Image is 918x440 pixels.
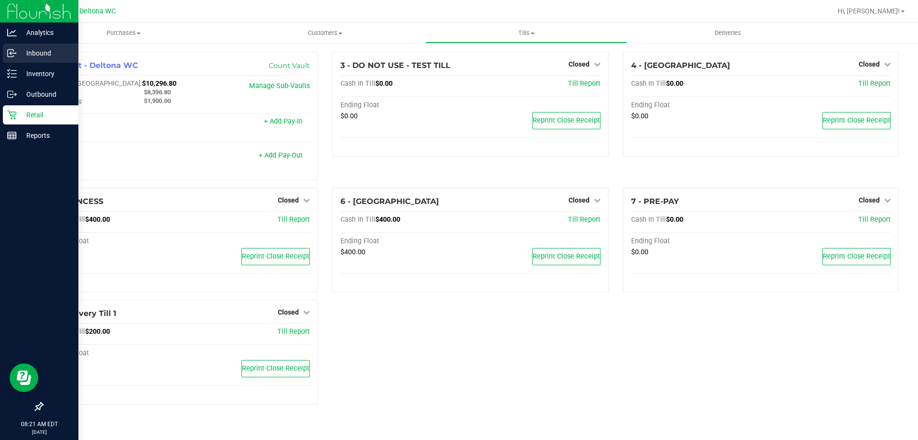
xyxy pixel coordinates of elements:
[50,61,138,70] span: 1 - Vault - Deltona WC
[375,215,400,224] span: $400.00
[50,349,180,358] div: Ending Float
[823,252,890,260] span: Reprint Close Receipt
[631,237,761,246] div: Ending Float
[631,215,666,224] span: Cash In Till
[631,197,679,206] span: 7 - PRE-PAY
[144,89,171,96] span: $8,396.80
[340,215,375,224] span: Cash In Till
[822,248,891,265] button: Reprint Close Receipt
[242,252,309,260] span: Reprint Close Receipt
[241,360,310,377] button: Reprint Close Receipt
[375,79,393,88] span: $0.00
[340,61,450,70] span: 3 - DO NOT USE - TEST TILL
[858,215,891,224] a: Till Report
[17,109,74,121] p: Retail
[225,29,425,37] span: Customers
[631,101,761,110] div: Ending Float
[7,131,17,140] inline-svg: Reports
[50,152,180,161] div: Pay-Outs
[269,61,310,70] a: Count Vault
[822,112,891,129] button: Reprint Close Receipt
[224,23,426,43] a: Customers
[859,196,880,204] span: Closed
[340,101,470,110] div: Ending Float
[50,309,116,318] span: 8 - Delivery Till 1
[7,48,17,58] inline-svg: Inbound
[859,60,880,68] span: Closed
[702,29,754,37] span: Deliveries
[242,364,309,372] span: Reprint Close Receipt
[568,60,590,68] span: Closed
[631,61,730,70] span: 4 - [GEOGRAPHIC_DATA]
[278,308,299,316] span: Closed
[858,79,891,88] a: Till Report
[85,327,110,336] span: $200.00
[340,237,470,246] div: Ending Float
[838,7,900,15] span: Hi, [PERSON_NAME]!
[23,29,224,37] span: Purchases
[7,90,17,99] inline-svg: Outbound
[50,79,142,88] span: Cash In [GEOGRAPHIC_DATA]:
[666,79,683,88] span: $0.00
[249,82,310,90] a: Manage Sub-Vaults
[533,116,600,124] span: Reprint Close Receipt
[631,79,666,88] span: Cash In Till
[50,237,180,246] div: Ending Float
[340,112,358,120] span: $0.00
[532,248,601,265] button: Reprint Close Receipt
[627,23,829,43] a: Deliveries
[17,68,74,79] p: Inventory
[23,23,224,43] a: Purchases
[7,110,17,120] inline-svg: Retail
[50,118,180,127] div: Pay-Ins
[533,252,600,260] span: Reprint Close Receipt
[4,420,74,429] p: 08:21 AM EDT
[277,215,310,224] a: Till Report
[79,7,116,15] span: Deltona WC
[264,117,303,125] a: + Add Pay-In
[631,248,648,256] span: $0.00
[7,69,17,79] inline-svg: Inventory
[426,29,626,37] span: Tills
[426,23,627,43] a: Tills
[340,197,439,206] span: 6 - [GEOGRAPHIC_DATA]
[532,112,601,129] button: Reprint Close Receipt
[568,196,590,204] span: Closed
[7,28,17,37] inline-svg: Analytics
[568,79,601,88] a: Till Report
[278,196,299,204] span: Closed
[4,429,74,436] p: [DATE]
[17,27,74,38] p: Analytics
[277,327,310,336] a: Till Report
[10,363,38,392] iframe: Resource center
[17,47,74,59] p: Inbound
[823,116,890,124] span: Reprint Close Receipt
[85,215,110,224] span: $400.00
[17,130,74,141] p: Reports
[340,248,365,256] span: $400.00
[17,89,74,100] p: Outbound
[340,79,375,88] span: Cash In Till
[144,97,171,104] span: $1,900.00
[142,79,176,88] span: $10,296.80
[259,151,303,159] a: + Add Pay-Out
[568,215,601,224] a: Till Report
[631,112,648,120] span: $0.00
[666,215,683,224] span: $0.00
[241,248,310,265] button: Reprint Close Receipt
